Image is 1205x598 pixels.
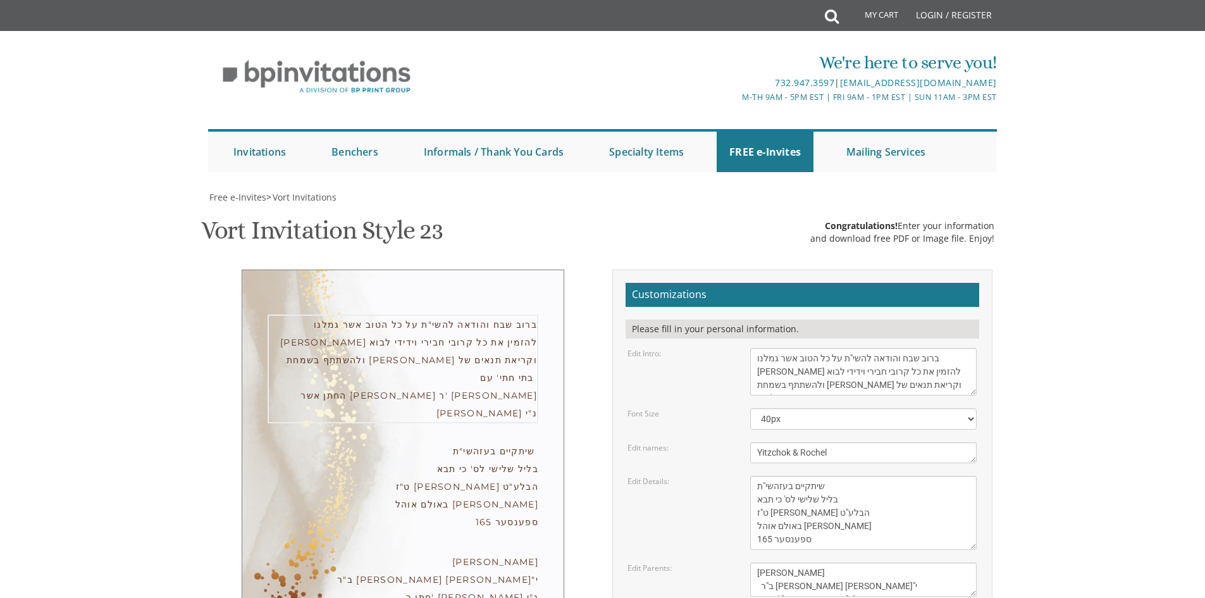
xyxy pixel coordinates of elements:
[750,348,977,396] textarea: With gratitude to Hashem We would like to invite you to The vort of our children
[268,315,538,423] div: ברוב שבח והודאה להשי"ת על כל הטוב אשר גמלנו [PERSON_NAME] להזמין את כל קרובי חבירי וידידי לבוא ול...
[472,50,997,75] div: We're here to serve you!
[596,132,696,172] a: Specialty Items
[268,442,538,531] div: שיתקיים בעזהשי"ת בליל שלישי לס' כי תבא ט"ז [PERSON_NAME] הבלע"ט באולם אוהל [PERSON_NAME] 165 ספענסער
[411,132,576,172] a: Informals / Thank You Cards
[208,191,266,203] a: Free e-Invites
[775,77,834,89] a: 732.947.3597
[627,408,659,419] label: Font Size
[209,191,266,203] span: Free e-Invites
[627,563,672,573] label: Edit Parents:
[626,283,979,307] h2: Customizations
[825,220,898,232] span: Congratulations!
[627,348,661,359] label: Edit Intro:
[472,75,997,90] div: |
[626,320,979,339] div: Please fill in your personal information.
[750,442,977,463] textarea: Yitzchok & Rochel
[627,442,669,453] label: Edit names:
[834,132,938,172] a: Mailing Services
[627,476,669,487] label: Edit Details:
[750,476,977,550] textarea: [DATE] Seven-thirty PM [GEOGRAPHIC_DATA] [STREET_ADDRESS][US_STATE]
[750,563,977,597] textarea: Yitzchok and [PERSON_NAME] and [PERSON_NAME]
[810,220,994,232] div: Enter your information
[221,132,299,172] a: Invitations
[319,132,391,172] a: Benchers
[273,191,337,203] span: Vort Invitations
[208,51,425,103] img: BP Invitation Loft
[840,77,997,89] a: [EMAIL_ADDRESS][DOMAIN_NAME]
[472,90,997,104] div: M-Th 9am - 5pm EST | Fri 9am - 1pm EST | Sun 11am - 3pm EST
[810,232,994,245] div: and download free PDF or Image file. Enjoy!
[271,191,337,203] a: Vort Invitations
[266,191,337,203] span: >
[837,1,907,33] a: My Cart
[201,216,443,254] h1: Vort Invitation Style 23
[717,132,813,172] a: FREE e-Invites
